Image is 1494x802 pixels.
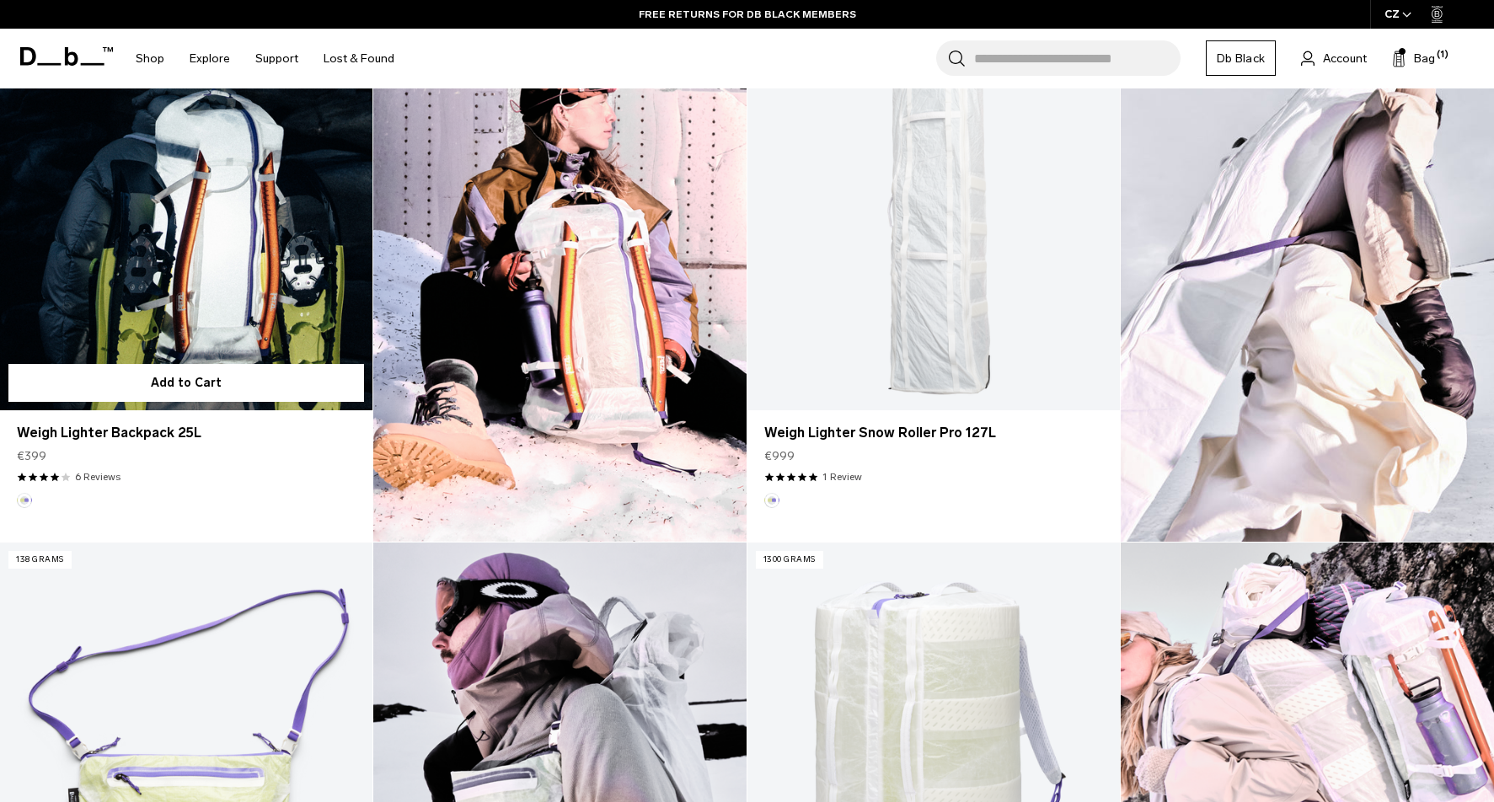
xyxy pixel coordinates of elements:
[1414,50,1435,67] span: Bag
[764,493,779,508] button: Aurora
[1323,50,1367,67] span: Account
[1206,40,1276,76] a: Db Black
[8,551,72,569] p: 138 grams
[255,29,298,88] a: Support
[756,551,823,569] p: 1300 grams
[75,469,120,484] a: 6 reviews
[639,7,856,22] a: FREE RETURNS FOR DB BLACK MEMBERS
[136,29,164,88] a: Shop
[17,493,32,508] button: Aurora
[123,29,407,88] nav: Main Navigation
[1301,48,1367,68] a: Account
[764,447,795,465] span: €999
[764,423,1103,443] a: Weigh Lighter Snow Roller Pro 127L
[17,447,46,465] span: €399
[17,423,356,443] a: Weigh Lighter Backpack 25L
[324,29,394,88] a: Lost & Found
[822,469,862,484] a: 1 reviews
[190,29,230,88] a: Explore
[8,364,364,402] button: Add to Cart
[1437,48,1448,62] span: (1)
[1392,48,1435,68] button: Bag (1)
